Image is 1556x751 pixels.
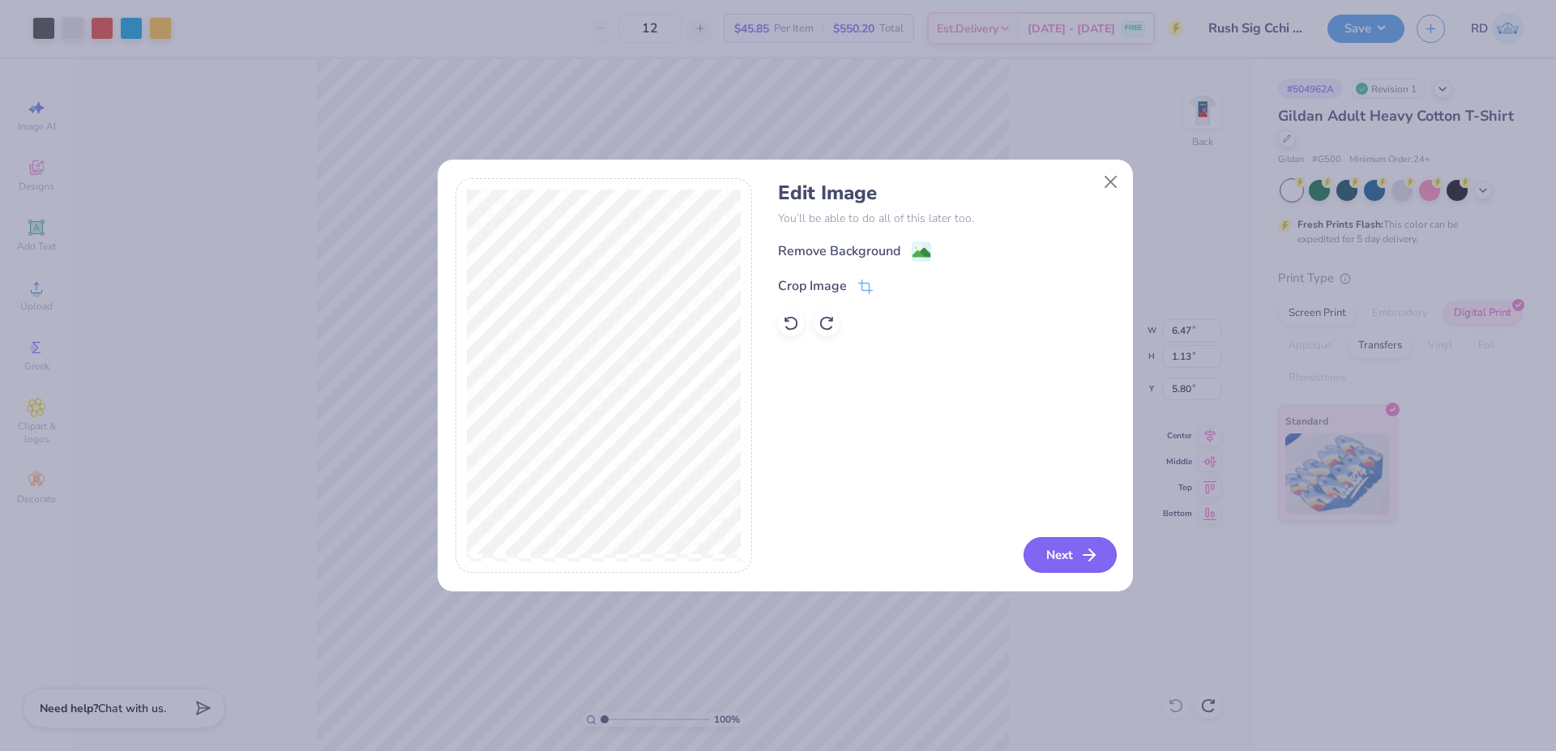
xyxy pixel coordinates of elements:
button: Close [1095,167,1126,198]
div: Crop Image [778,276,847,296]
div: Remove Background [778,241,900,261]
button: Next [1024,537,1117,573]
p: You’ll be able to do all of this later too. [778,210,1114,227]
h4: Edit Image [778,181,1114,205]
